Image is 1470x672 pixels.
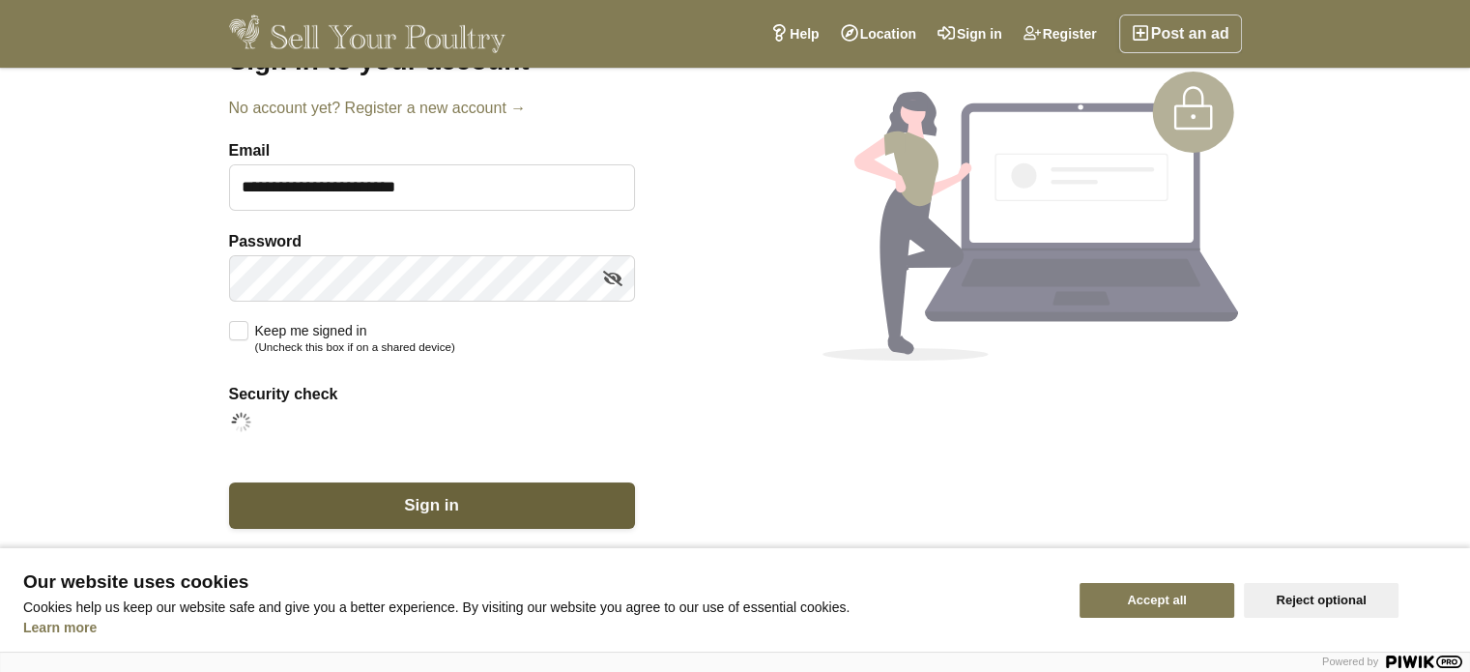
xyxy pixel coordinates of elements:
label: Password [229,230,635,253]
button: Sign in [229,482,635,529]
label: Security check [229,383,635,406]
a: Sign in [927,15,1013,53]
button: Reject optional [1244,583,1398,618]
img: Sell Your Poultry [229,15,506,53]
a: Register [1013,15,1108,53]
a: No account yet? Register a new account → [229,97,635,120]
span: Powered by [1322,656,1378,667]
a: Show/hide password [598,264,627,293]
button: Accept all [1080,583,1234,618]
small: (Uncheck this box if on a shared device) [255,340,455,353]
a: Learn more [23,620,97,635]
a: Post an ad [1119,15,1242,53]
span: Our website uses cookies [23,572,1056,592]
p: Cookies help us keep our website safe and give you a better experience. By visiting our website y... [23,599,1056,615]
a: Location [830,15,927,53]
label: Keep me signed in [229,321,455,355]
span: Sign in [404,496,459,514]
label: Email [229,139,635,162]
a: Help [760,15,829,53]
